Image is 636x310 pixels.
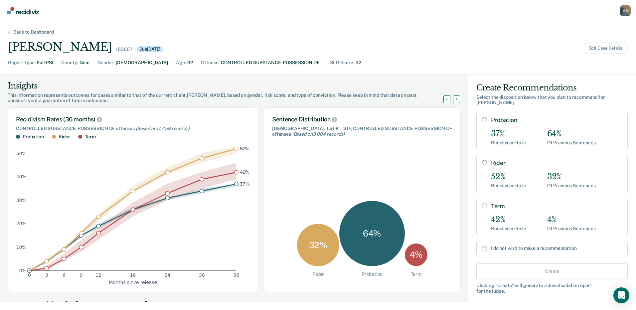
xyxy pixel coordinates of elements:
div: [DEMOGRAPHIC_DATA], LSI-R = 31+, CONTROLLED SUBSTANCE-POSSESSION OF offenses [272,126,452,137]
text: 0% [19,268,27,273]
div: Rider [59,134,70,140]
div: 32 [187,59,193,66]
div: Select the disposition below that you plan to recommend for [PERSON_NAME] . [476,94,628,106]
button: Profile dropdown button [620,5,631,16]
div: 163667 [116,47,132,52]
div: 37% [491,129,526,139]
div: [PERSON_NAME] [8,40,112,54]
div: Recidivism Rate [491,226,526,232]
div: Age : [176,59,186,66]
div: CONTROLLED SUBSTANCE-POSSESSION OF offenses [16,126,250,131]
div: County : [61,59,78,66]
div: Of Previous Sentences [547,140,596,146]
div: Sentence Distribution [272,116,452,123]
div: Term [411,271,421,277]
div: 42% [491,215,526,225]
div: Clicking " Create " will generate a downloadable report for the judge. [476,282,628,294]
div: Gem [79,59,89,66]
div: Of Previous Sentences [547,183,596,189]
g: x-axis label [109,279,157,285]
text: 0 [28,272,31,278]
div: Probation [362,271,383,277]
div: 32 [356,59,361,66]
text: 30% [16,197,27,203]
text: 3 [45,272,48,278]
div: Insights [8,80,451,91]
g: area [29,146,236,270]
label: Probation [491,116,622,124]
span: (Based on 3,004 records ) [292,131,345,137]
div: 64 % [339,201,404,266]
text: 24 [164,272,170,278]
text: 20% [16,221,27,226]
div: This information represents outcomes for cases similar to that of the current client, [PERSON_NAM... [8,92,451,104]
div: Gender : [97,59,114,66]
div: 64% [547,129,596,139]
label: I do not wish to make a recommendation [491,245,622,251]
button: Edit Case Details [583,43,628,54]
div: M M [620,5,631,16]
text: 37% [239,181,250,186]
div: Due [DATE] [137,46,163,52]
g: dot [28,147,238,272]
text: 6 [63,272,66,278]
text: 18 [130,272,136,278]
div: LSI-R Score : [327,59,354,66]
div: Recidivism Rate [491,183,526,189]
text: 52% [240,146,250,151]
button: Create [476,263,628,279]
text: 30 [199,272,205,278]
label: Term [491,203,622,210]
text: Months since release [109,279,157,285]
div: Recidivism Rate [491,140,526,146]
div: 4% [547,215,596,225]
div: 4 % [405,243,427,266]
g: x-axis tick label [28,272,239,278]
div: Term [85,134,95,140]
text: 9 [80,272,83,278]
text: 40% [16,174,27,179]
img: Recidiviz [7,7,39,14]
div: 52% [491,172,526,182]
div: 32 % [297,224,339,266]
div: Open Intercom Messenger [613,287,629,303]
div: Rider [312,271,324,277]
div: CONTROLLED SUBSTANCE-POSSESSION OF [221,59,319,66]
text: 50% [16,151,27,156]
g: y-axis tick label [16,151,27,273]
div: [DEMOGRAPHIC_DATA] [116,59,168,66]
div: Offense : [201,59,220,66]
label: Rider [491,159,622,167]
text: 36 [234,272,239,278]
g: text [239,146,250,187]
div: Probation [23,134,44,140]
div: Of Previous Sentences [547,226,596,232]
text: 10% [16,244,27,249]
span: (Based on 17,459 records ) [136,126,190,131]
div: Create Recommendations [476,82,628,93]
div: Full PSI [37,59,53,66]
div: Back to Dashboard [5,29,62,35]
text: 12 [95,272,101,278]
div: Recidivism Rates (36 months) [16,116,250,123]
div: 32% [547,172,596,182]
text: 42% [240,169,250,175]
div: Report Type : [8,59,36,66]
